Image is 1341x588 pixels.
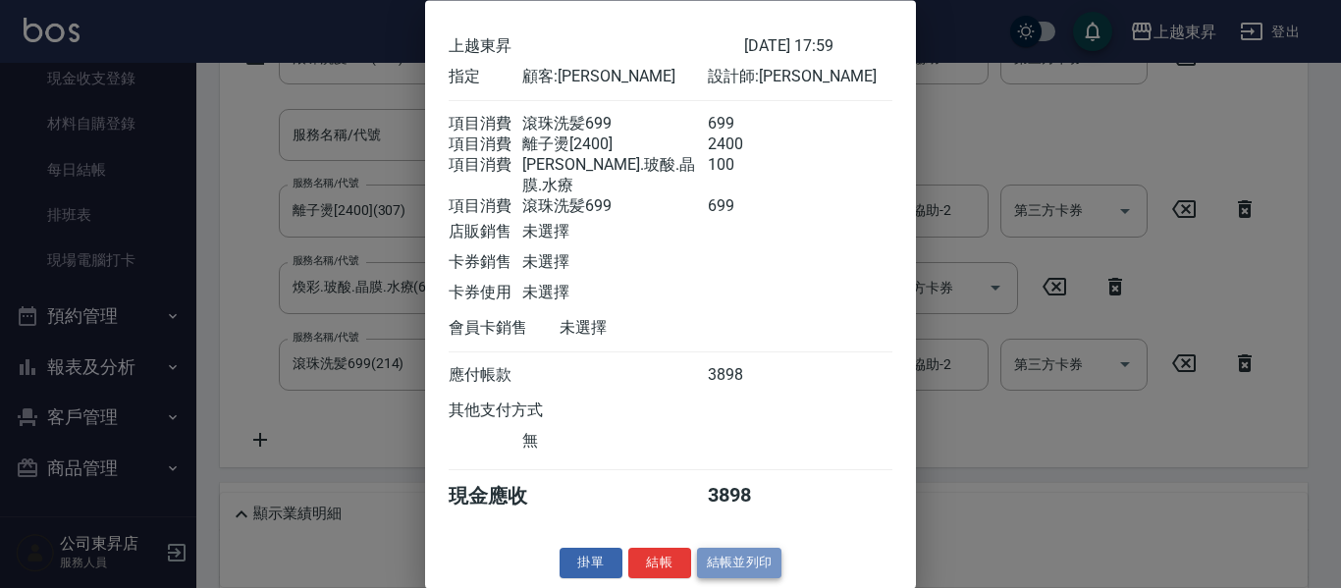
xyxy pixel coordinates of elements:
div: 應付帳款 [449,366,522,387]
div: 100 [708,156,781,197]
div: 上越東昇 [449,37,744,58]
div: 項目消費 [449,156,522,197]
div: 滾珠洗髪699 [522,197,707,218]
button: 結帳 [628,549,691,579]
div: 3898 [708,366,781,387]
div: 離子燙[2400] [522,135,707,156]
button: 掛單 [560,549,622,579]
div: 卡券使用 [449,284,522,304]
button: 結帳並列印 [697,549,782,579]
div: 3898 [708,484,781,510]
div: 項目消費 [449,115,522,135]
div: 項目消費 [449,135,522,156]
div: 會員卡銷售 [449,319,560,340]
div: 卡券銷售 [449,253,522,274]
div: 其他支付方式 [449,401,597,422]
div: 顧客: [PERSON_NAME] [522,68,707,88]
div: 無 [522,432,707,453]
div: 現金應收 [449,484,560,510]
div: 未選擇 [522,253,707,274]
div: 指定 [449,68,522,88]
div: 項目消費 [449,197,522,218]
div: 滾珠洗髪699 [522,115,707,135]
div: 699 [708,197,781,218]
div: 未選擇 [522,284,707,304]
div: [PERSON_NAME].玻酸.晶膜.水療 [522,156,707,197]
div: 2400 [708,135,781,156]
div: 店販銷售 [449,223,522,243]
div: 未選擇 [522,223,707,243]
div: 699 [708,115,781,135]
div: 未選擇 [560,319,744,340]
div: 設計師: [PERSON_NAME] [708,68,892,88]
div: [DATE] 17:59 [744,37,892,58]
